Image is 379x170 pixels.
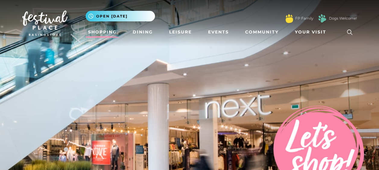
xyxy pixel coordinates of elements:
[96,14,128,19] span: Open [DATE]
[292,27,332,38] a: Your Visit
[22,11,68,36] img: Festival Place Logo
[329,16,357,21] a: Dogs Welcome!
[86,11,155,21] button: Open [DATE]
[167,27,194,38] a: Leisure
[86,27,119,38] a: Shopping
[243,27,281,38] a: Community
[206,27,231,38] a: Events
[295,16,313,21] a: FP Family
[130,27,155,38] a: Dining
[295,29,326,35] span: Your Visit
